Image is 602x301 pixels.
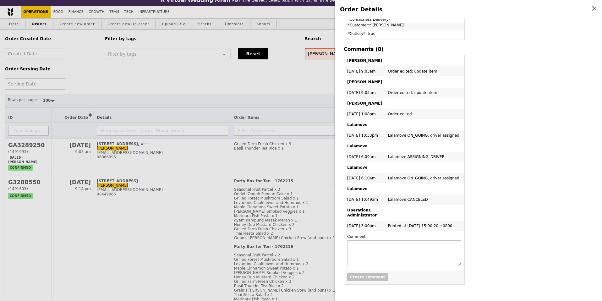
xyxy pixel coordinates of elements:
b: Operations Administrator [347,208,377,217]
span: [DATE] 9:03am [347,90,375,95]
button: Create comment [347,273,388,281]
span: [DATE] 1:08pm [347,112,376,116]
b: Lalamove [347,165,368,170]
b: [PERSON_NAME] [347,80,382,84]
b: Lalamove [347,187,368,191]
b: [PERSON_NAME] [347,101,382,106]
td: Lalamove ON_GOING, driver assigned [386,130,464,140]
td: Order edited [386,109,464,119]
b: [PERSON_NAME] [347,58,382,63]
td: Printed at [DATE] 15:00:20 +0800 [386,221,464,231]
td: Lalamove ASSIGNING_DRIVER [386,152,464,162]
span: [DATE] 6:09am [347,155,375,159]
span: [DATE] 6:10am [347,176,375,180]
td: *Customer*: [PERSON_NAME] [345,23,464,30]
td: *Cutlery*: true [345,31,464,39]
label: Comment [347,234,366,239]
td: Lalamove CANCELED [386,194,464,205]
td: *Contactless Delivery*: [345,17,464,22]
span: [DATE] 3:00pm [347,224,376,228]
td: Order edited: update item [386,66,464,76]
span: [DATE] 10:33pm [347,133,378,138]
td: Order edited: update item [386,88,464,98]
b: Lalamove [347,123,368,127]
td: Lalamove ON_GOING, driver assigned [386,173,464,183]
span: [DATE] 9:03am [347,69,375,74]
h4: Comments (8) [344,46,465,52]
b: Lalamove [347,144,368,148]
span: Order Details [340,6,382,13]
span: [DATE] 10:49am [347,197,378,202]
